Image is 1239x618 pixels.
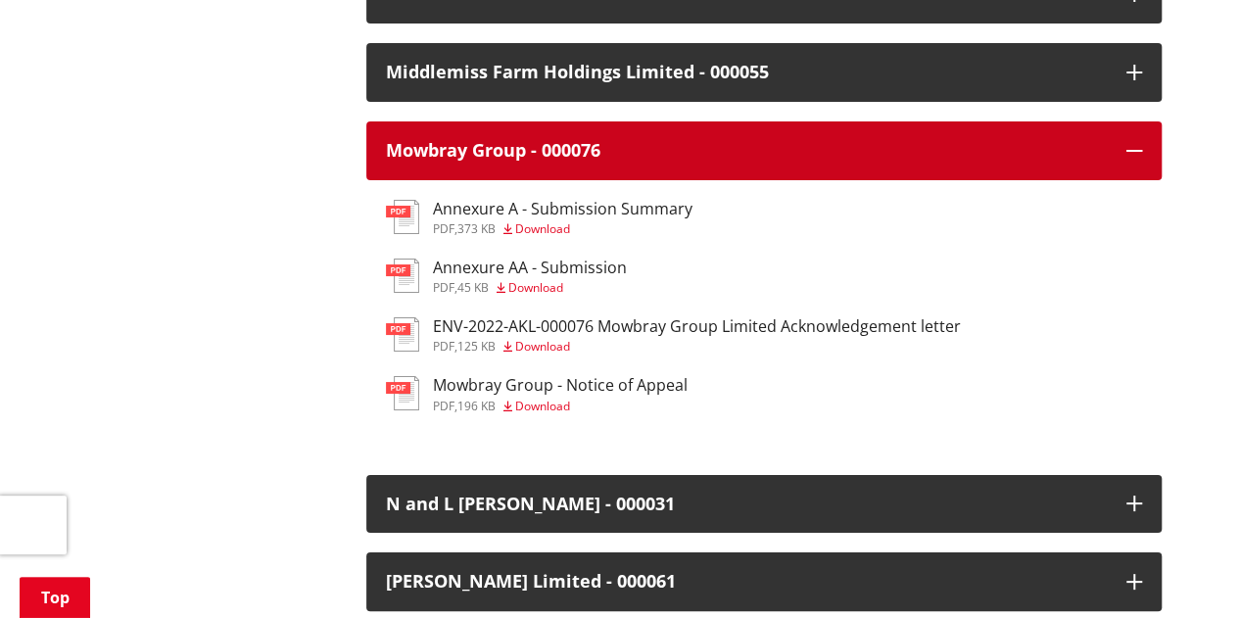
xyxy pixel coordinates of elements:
[515,220,570,237] span: Download
[433,220,454,237] span: pdf
[386,317,419,352] img: document-pdf.svg
[386,63,1107,82] div: Middlemiss Farm Holdings Limited - 000055
[433,259,627,277] h3: Annexure AA - Submission
[386,259,419,293] img: document-pdf.svg
[515,338,570,355] span: Download
[433,279,454,296] span: pdf
[433,376,688,395] h3: Mowbray Group - Notice of Appeal
[386,376,688,411] a: Mowbray Group - Notice of Appeal pdf,196 KB Download
[433,282,627,294] div: ,
[386,200,419,234] img: document-pdf.svg
[433,317,961,336] h3: ENV-2022-AKL-000076 Mowbray Group Limited Acknowledgement letter
[366,121,1162,180] button: Mowbray Group - 000076
[433,401,688,412] div: ,
[386,376,419,410] img: document-pdf.svg
[433,223,692,235] div: ,
[1149,536,1219,606] iframe: Messenger Launcher
[508,279,563,296] span: Download
[457,279,489,296] span: 45 KB
[366,475,1162,534] button: N and L [PERSON_NAME] - 000031
[386,200,692,235] a: Annexure A - Submission Summary pdf,373 KB Download
[386,259,627,294] a: Annexure AA - Submission pdf,45 KB Download
[433,338,454,355] span: pdf
[433,398,454,414] span: pdf
[433,200,692,218] h3: Annexure A - Submission Summary
[457,220,496,237] span: 373 KB
[386,495,1107,514] div: N and L [PERSON_NAME] - 000031
[366,552,1162,611] button: [PERSON_NAME] Limited - 000061
[515,398,570,414] span: Download
[457,338,496,355] span: 125 KB
[386,572,1107,592] div: [PERSON_NAME] Limited - 000061
[386,141,1107,161] div: Mowbray Group - 000076
[366,43,1162,102] button: Middlemiss Farm Holdings Limited - 000055
[386,317,961,353] a: ENV-2022-AKL-000076 Mowbray Group Limited Acknowledgement letter pdf,125 KB Download
[457,398,496,414] span: 196 KB
[433,341,961,353] div: ,
[20,577,90,618] a: Top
